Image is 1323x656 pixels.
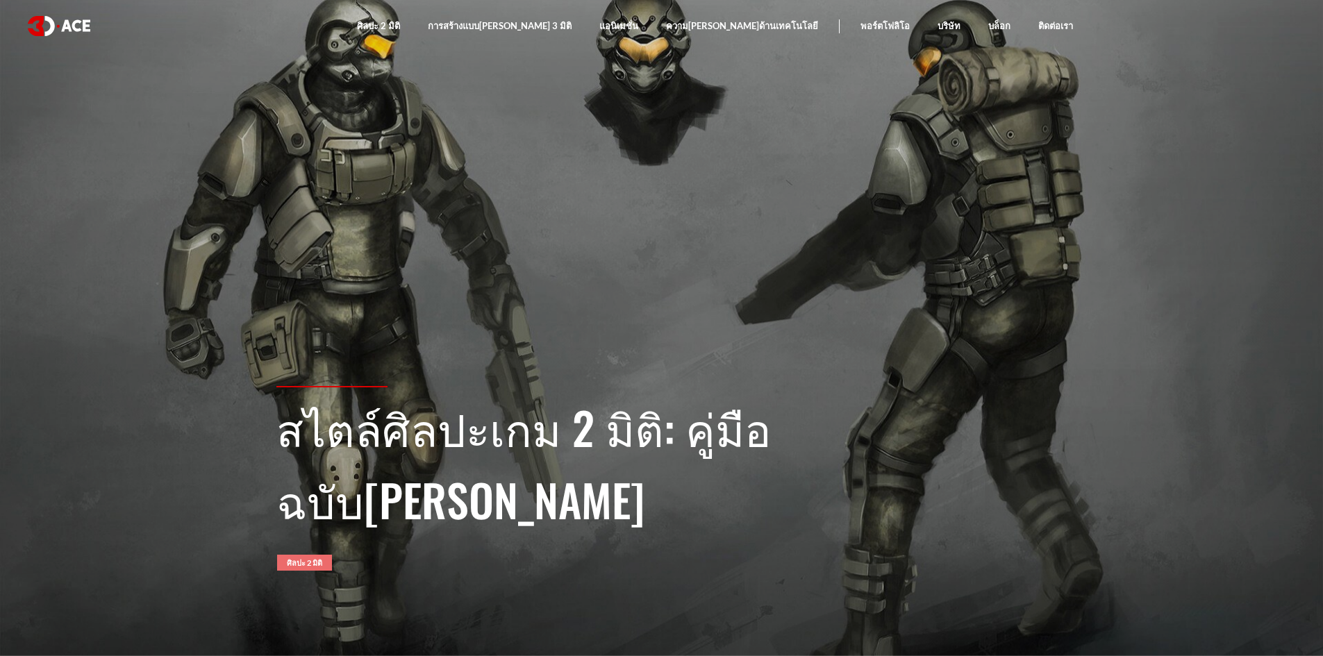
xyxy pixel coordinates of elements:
[28,16,90,36] img: โลโก้สีขาว
[599,20,638,31] font: แอนิเมชั่น
[277,555,332,571] a: ศิลปะ 2 มิติ
[428,20,572,31] font: การสร้างแบบ[PERSON_NAME] 3 มิติ
[860,20,910,31] font: พอร์ตโฟลิโอ
[988,20,1010,31] font: บล็อก
[276,394,771,532] font: สไตล์ศิลปะเกม 2 มิติ: คู่มือฉบับ[PERSON_NAME]
[938,20,960,31] font: บริษัท
[666,20,818,31] font: ความ[PERSON_NAME]ด้านเทคโนโลยี
[287,558,322,567] font: ศิลปะ 2 มิติ
[357,20,400,31] font: ศิลปะ 2 มิติ
[1038,20,1073,31] font: ติดต่อเรา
